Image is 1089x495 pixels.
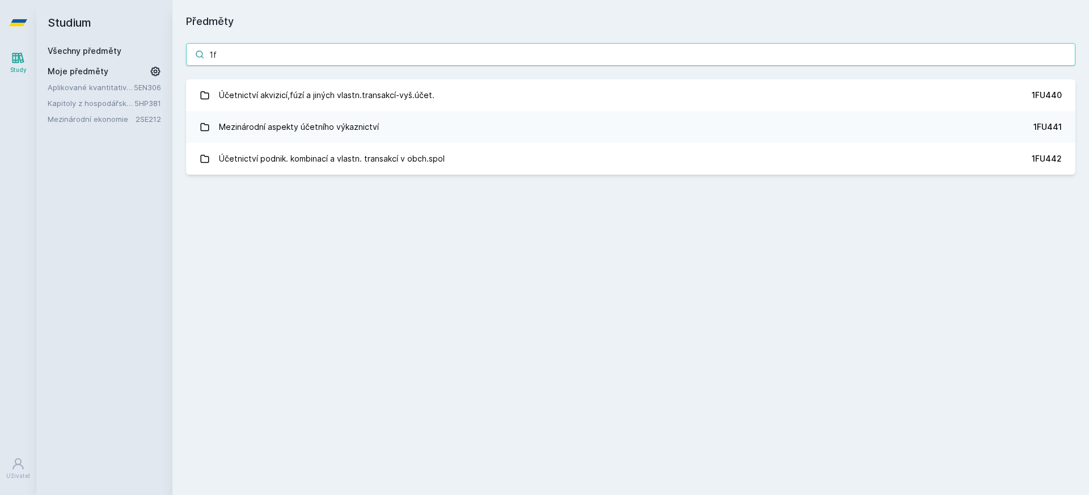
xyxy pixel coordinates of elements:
[136,115,161,124] a: 2SE212
[48,66,108,77] span: Moje předměty
[219,84,434,107] div: Účetnictví akvizicí,fúzí a jiných vlastn.transakcí-vyš.účet.
[186,43,1075,66] input: Název nebo ident předmětu…
[186,143,1075,175] a: Účetnictví podnik. kombinací a vlastn. transakcí v obch.spol 1FU442
[134,83,161,92] a: 5EN306
[2,45,34,80] a: Study
[48,46,121,56] a: Všechny předměty
[48,82,134,93] a: Aplikované kvantitativní metody I
[186,14,1075,29] h1: Předměty
[1033,121,1062,133] div: 1FU441
[219,116,379,138] div: Mezinárodní aspekty účetního výkaznictví
[186,111,1075,143] a: Mezinárodní aspekty účetního výkaznictví 1FU441
[48,113,136,125] a: Mezinárodní ekonomie
[48,98,134,109] a: Kapitoly z hospodářské politiky
[186,79,1075,111] a: Účetnictví akvizicí,fúzí a jiných vlastn.transakcí-vyš.účet. 1FU440
[2,451,34,486] a: Uživatel
[1032,153,1062,164] div: 1FU442
[1032,90,1062,101] div: 1FU440
[6,472,30,480] div: Uživatel
[134,99,161,108] a: 5HP381
[219,147,445,170] div: Účetnictví podnik. kombinací a vlastn. transakcí v obch.spol
[10,66,27,74] div: Study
